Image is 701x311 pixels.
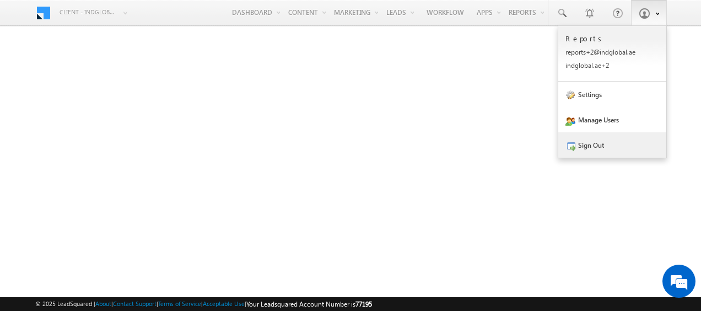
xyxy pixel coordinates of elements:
div: Chat with us now [57,58,185,72]
a: Settings [558,82,666,107]
span: Your Leadsquared Account Number is [246,300,372,308]
p: indgl obal. ae+2 [565,61,659,69]
a: Manage Users [558,107,666,132]
p: repor ts+2@ indgl obal. ae [565,48,659,56]
em: Start Chat [150,238,200,253]
span: Client - indglobal2 (77195) [60,7,117,18]
a: Sign Out [558,132,666,158]
span: © 2025 LeadSquared | | | | | [35,299,372,309]
p: Reports [565,34,659,43]
a: Acceptable Use [203,300,245,307]
a: Terms of Service [158,300,201,307]
a: Reports reports+2@indglobal.ae indglobal.ae+2 [558,26,666,82]
span: 77195 [355,300,372,308]
a: About [95,300,111,307]
img: d_60004797649_company_0_60004797649 [19,58,46,72]
textarea: Type your message and hit 'Enter' [14,102,201,229]
a: Contact Support [113,300,157,307]
div: Minimize live chat window [181,6,207,32]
